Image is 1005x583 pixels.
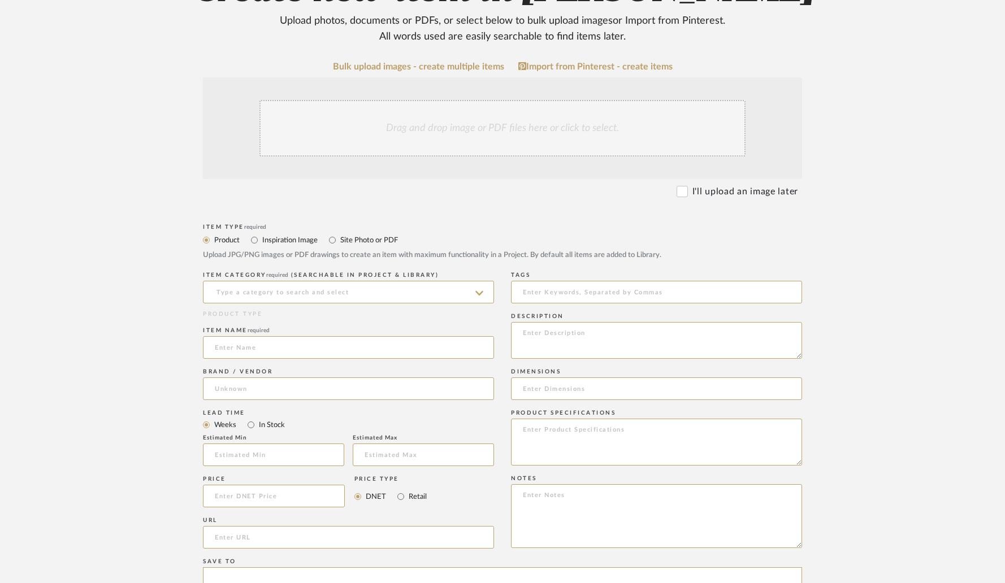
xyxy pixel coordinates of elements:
span: required [244,224,266,230]
span: required [266,272,288,278]
div: Upload JPG/PNG images or PDF drawings to create an item with maximum functionality in a Project. ... [203,250,802,261]
div: Lead Time [203,410,494,416]
input: Enter Keywords, Separated by Commas [511,281,802,303]
label: Inspiration Image [261,234,318,246]
div: Upload photos, documents or PDFs, or select below to bulk upload images or Import from Pinterest ... [271,13,734,45]
div: Item Type [203,224,802,230]
div: Price Type [354,476,427,482]
input: Estimated Min [203,443,344,466]
input: Type a category to search and select [203,281,494,303]
div: URL [203,517,494,524]
div: Description [511,313,802,320]
span: (Searchable in Project & Library) [291,272,439,278]
label: In Stock [258,419,285,431]
mat-radio-group: Select price type [354,485,427,507]
label: Retail [408,490,427,503]
div: Product Specifications [511,410,802,416]
label: DNET [365,490,386,503]
div: Notes [511,475,802,482]
label: Site Photo or PDF [339,234,398,246]
div: Item name [203,327,494,334]
div: Brand / Vendor [203,368,494,375]
label: I'll upload an image later [692,185,798,198]
a: Import from Pinterest - create items [518,62,673,72]
span: required [248,328,270,333]
mat-radio-group: Select item type [203,417,494,432]
input: Enter URL [203,526,494,549]
div: Estimated Min [203,434,344,441]
mat-radio-group: Select item type [203,233,802,247]
input: Unknown [203,377,494,400]
input: Enter Name [203,336,494,359]
a: Bulk upload images - create multiple items [333,62,504,72]
input: Enter DNET Price [203,485,345,507]
input: Enter Dimensions [511,377,802,400]
div: Tags [511,272,802,279]
div: Dimensions [511,368,802,375]
div: Price [203,476,345,482]
label: Weeks [213,419,236,431]
input: Estimated Max [353,443,494,466]
div: ITEM CATEGORY [203,272,494,279]
div: PRODUCT TYPE [203,310,494,319]
label: Product [213,234,240,246]
div: Save To [203,558,802,565]
div: Estimated Max [353,434,494,441]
